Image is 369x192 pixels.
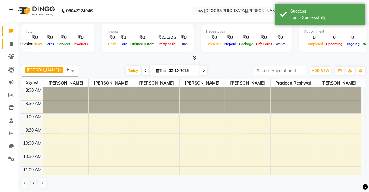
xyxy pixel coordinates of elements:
span: Ongoing [344,42,361,46]
span: Products [72,42,90,46]
div: Finance [107,29,189,34]
span: [PERSON_NAME] [27,67,59,72]
div: ₹0 [206,34,222,41]
div: ₹0 [255,34,274,41]
span: [PERSON_NAME] [225,79,270,87]
div: ₹0 [274,34,287,41]
input: 2025-10-02 [167,66,197,75]
img: logo [15,2,56,19]
span: [PERSON_NAME] [316,79,361,87]
div: ₹0 [118,34,129,41]
div: Login Successfully. [290,14,361,21]
b: 08047224946 [66,2,93,19]
div: ₹0 [44,34,56,41]
div: Invoice [19,40,34,48]
span: +6 [65,67,74,72]
div: 11:00 AM [22,167,43,173]
span: Prepaid [222,42,238,46]
span: [PERSON_NAME] [180,79,225,87]
span: Gift Cards [255,42,274,46]
span: Wallet [274,42,287,46]
span: Upcoming [325,42,344,46]
span: [PERSON_NAME] [43,79,88,87]
div: Redemption [206,29,287,34]
div: ₹0 [72,34,90,41]
span: [PERSON_NAME] [89,79,134,87]
div: ₹0 [107,34,118,41]
span: Services [56,42,72,46]
span: Cash [107,42,118,46]
span: Today [126,66,141,75]
div: 8:00 AM [25,87,43,94]
div: ₹0 [178,34,189,41]
span: Pradeep reshwal [271,79,316,87]
span: Package [238,42,255,46]
div: 9:00 AM [25,114,43,120]
div: Stylist [21,79,43,86]
span: Online/Custom [129,42,156,46]
span: Due [179,42,188,46]
div: Total [26,29,90,34]
span: ADD NEW [312,68,329,73]
span: Sales [44,42,56,46]
div: 8:30 AM [25,101,43,107]
a: x [59,67,62,72]
div: 0 [325,34,344,41]
div: ₹0 [238,34,255,41]
div: 0 [304,34,325,41]
div: 10:00 AM [22,140,43,147]
div: Success [290,8,361,14]
input: Search Appointment [254,66,306,75]
span: Thu [154,68,167,73]
span: Petty cash [157,42,177,46]
span: Card [118,42,129,46]
span: 1 / 1 [29,180,38,186]
span: [PERSON_NAME] [134,79,179,87]
div: ₹23,325 [156,34,178,41]
div: ₹0 [129,34,156,41]
span: Completed [304,42,325,46]
div: 0 [344,34,361,41]
div: ₹0 [56,34,72,41]
span: Voucher [206,42,222,46]
div: ₹0 [26,34,44,41]
button: ADD NEW [310,67,331,75]
div: 9:30 AM [25,127,43,133]
div: 10:30 AM [22,153,43,160]
div: ₹0 [222,34,238,41]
